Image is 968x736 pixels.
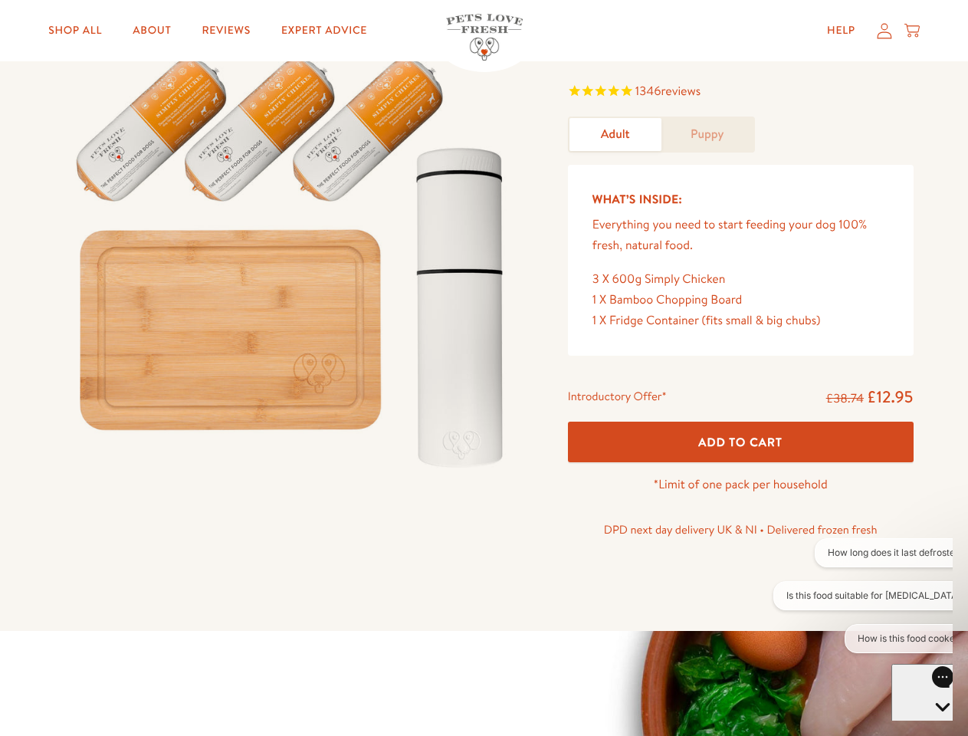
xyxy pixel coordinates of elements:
[592,291,743,308] span: 1 X Bamboo Chopping Board
[568,520,914,540] p: DPD next day delivery UK & NI • Delivered frozen fresh
[815,15,868,46] a: Help
[826,390,864,407] s: £38.74
[698,434,783,450] span: Add To Cart
[8,43,212,72] button: Is this food suitable for [MEDICAL_DATA]?
[568,27,914,69] h1: Taster Pack
[891,664,953,721] iframe: Gorgias live chat messenger
[568,475,914,495] p: *Limit of one pack per household
[592,189,889,209] h5: What’s Inside:
[120,15,183,46] a: About
[592,310,889,331] div: 1 X Fridge Container (fits small & big chubs)
[661,118,753,151] a: Puppy
[189,15,262,46] a: Reviews
[269,15,379,46] a: Expert Advice
[569,118,661,151] a: Adult
[568,422,914,462] button: Add To Cart
[867,386,914,408] span: £12.95
[766,538,953,667] iframe: Gorgias live chat conversation starters
[446,14,523,61] img: Pets Love Fresh
[592,269,889,290] div: 3 X 600g Simply Chicken
[79,86,212,115] button: How is this food cooked?
[568,386,667,409] div: Introductory Offer*
[36,15,114,46] a: Shop All
[635,83,701,100] span: 1346 reviews
[55,27,531,484] img: Taster Pack - Adult
[661,83,701,100] span: reviews
[592,215,889,256] p: Everything you need to start feeding your dog 100% fresh, natural food.
[568,81,914,104] span: Rated 4.8 out of 5 stars 1346 reviews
